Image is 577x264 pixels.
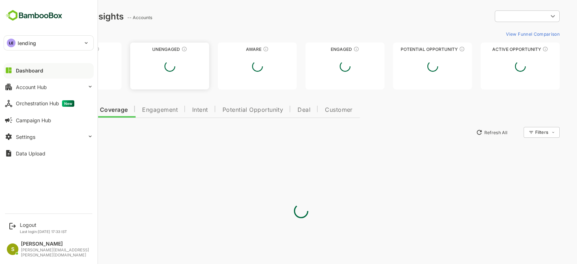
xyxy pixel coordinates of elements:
[4,113,94,127] button: Campaign Hub
[17,126,70,139] button: New Insights
[4,129,94,144] button: Settings
[509,126,534,139] div: Filters
[102,15,129,20] ag: -- Accounts
[470,10,534,23] div: ​
[17,47,96,52] div: Unreached
[16,100,74,107] div: Orchestration Hub
[7,243,18,255] div: S
[16,150,45,157] div: Data Upload
[510,129,523,135] div: Filters
[16,84,47,90] div: Account Hub
[517,46,523,52] div: These accounts have open opportunities which might be at any of the Sales Stages
[368,47,447,52] div: Potential Opportunity
[478,28,534,40] button: View Funnel Comparison
[16,117,51,123] div: Campaign Hub
[272,107,285,113] span: Deal
[455,47,534,52] div: Active Opportunity
[448,127,485,138] button: Refresh All
[4,63,94,78] button: Dashboard
[4,36,93,50] div: LElending
[20,229,67,234] p: Last login: [DATE] 17:33 IST
[21,241,90,247] div: [PERSON_NAME]
[4,80,94,94] button: Account Hub
[156,46,162,52] div: These accounts have not shown enough engagement and need nurturing
[62,100,74,107] span: New
[20,222,67,228] div: Logout
[16,67,43,74] div: Dashboard
[17,11,98,22] div: Dashboard Insights
[4,96,94,111] button: Orchestration HubNew
[4,146,94,160] button: Data Upload
[238,46,243,52] div: These accounts have just entered the buying cycle and need further nurturing
[280,47,359,52] div: Engaged
[4,9,65,22] img: BambooboxFullLogoMark.5f36c76dfaba33ec1ec1367b70bb1252.svg
[105,47,184,52] div: Unengaged
[18,39,36,47] p: lending
[328,46,334,52] div: These accounts are warm, further nurturing would qualify them to MQAs
[16,134,35,140] div: Settings
[21,248,90,258] div: [PERSON_NAME][EMAIL_ADDRESS][PERSON_NAME][DOMAIN_NAME]
[117,107,153,113] span: Engagement
[167,107,183,113] span: Intent
[193,47,272,52] div: Aware
[69,46,74,52] div: These accounts have not been engaged with for a defined time period
[197,107,258,113] span: Potential Opportunity
[25,107,102,113] span: Data Quality and Coverage
[434,46,440,52] div: These accounts are MQAs and can be passed on to Inside Sales
[7,39,16,47] div: LE
[300,107,327,113] span: Customer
